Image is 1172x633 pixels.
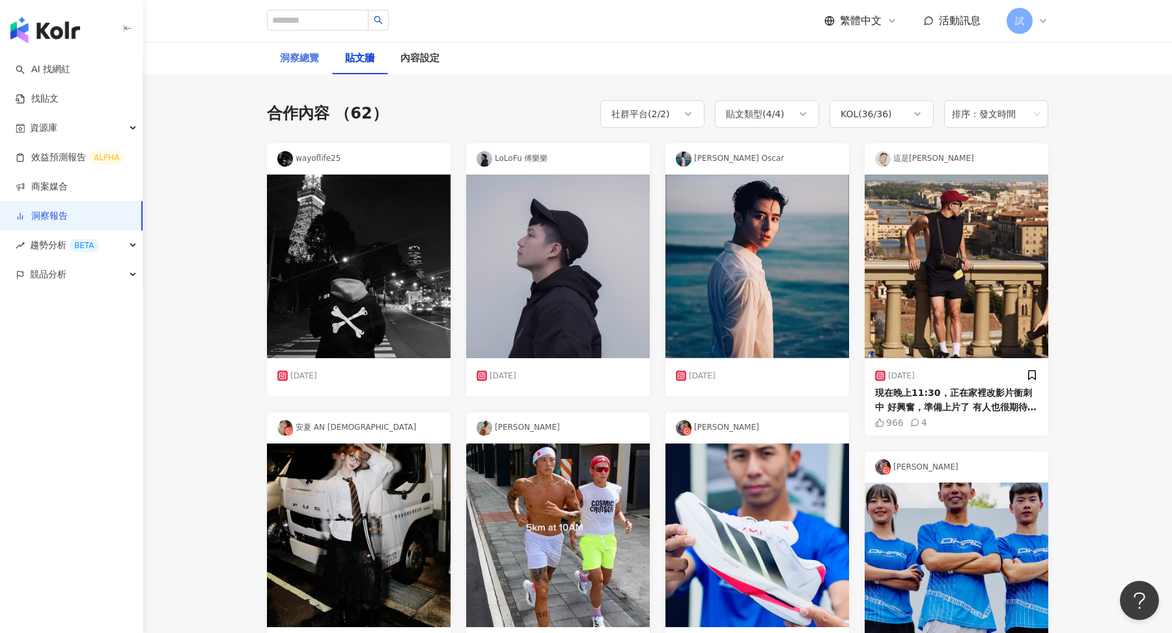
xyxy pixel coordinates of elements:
[280,51,319,66] div: 洞察總覽
[875,386,1038,415] div: 現在晚上11:30，正在家裡改影片衝刺中 好興奮，準備上片了 有人也很期待嗎🥰🥰🥰 最後一張很適合最近的迷因 特別Shout Out 學ㄤ @jeffrey0932 買的這件背心大挖洞超帥，我們...
[16,63,70,76] a: searchAI 找網紅
[875,151,891,167] img: KOL Avatar
[477,420,492,436] img: KOL Avatar
[69,239,99,252] div: BETA
[16,241,25,250] span: rise
[665,175,849,358] img: post-image
[910,417,927,428] div: 4
[477,151,492,167] img: KOL Avatar
[676,371,716,381] div: [DATE]
[665,143,849,175] div: [PERSON_NAME] Oscar
[16,92,59,105] a: 找貼文
[267,103,388,125] div: 合作內容 （62）
[840,14,882,28] span: 繁體中文
[267,175,451,358] img: post-image
[665,443,849,627] img: post-image
[952,102,1040,126] span: 排序：發文時間
[16,180,68,193] a: 商案媒合
[676,420,691,436] img: KOL Avatar
[1120,581,1159,620] iframe: Help Scout Beacon - Open
[277,371,317,381] div: [DATE]
[865,143,1048,175] div: 這是[PERSON_NAME]
[865,175,1048,358] img: post-image
[30,231,99,260] span: 趨勢分析
[277,420,293,436] img: KOL Avatar
[676,151,691,167] img: KOL Avatar
[374,16,383,25] span: search
[477,371,516,381] div: [DATE]
[875,459,891,475] img: KOL Avatar
[466,443,650,627] img: post-image
[267,443,451,627] img: post-image
[865,451,1048,483] div: [PERSON_NAME]
[611,106,670,122] div: 社群平台 ( 2 / 2 )
[345,51,374,66] div: 貼文牆
[466,412,650,443] div: [PERSON_NAME]
[30,260,66,289] span: 競品分析
[466,143,650,175] div: LoLoFu 傅樂樂
[466,175,650,358] img: post-image
[30,113,57,143] span: 資源庫
[875,417,904,428] div: 966
[10,17,80,43] img: logo
[939,14,981,27] span: 活動訊息
[16,151,124,164] a: 效益預測報告ALPHA
[267,412,451,443] div: 安夏 AN [DEMOGRAPHIC_DATA]
[1015,14,1024,28] span: 試
[267,143,451,175] div: wayoflife25
[665,412,849,443] div: [PERSON_NAME]
[841,106,892,122] div: KOL ( 36 / 36 )
[16,210,68,223] a: 洞察報告
[726,106,785,122] div: 貼文類型 ( 4 / 4 )
[875,371,915,381] div: [DATE]
[400,51,439,66] div: 內容設定
[277,151,293,167] img: KOL Avatar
